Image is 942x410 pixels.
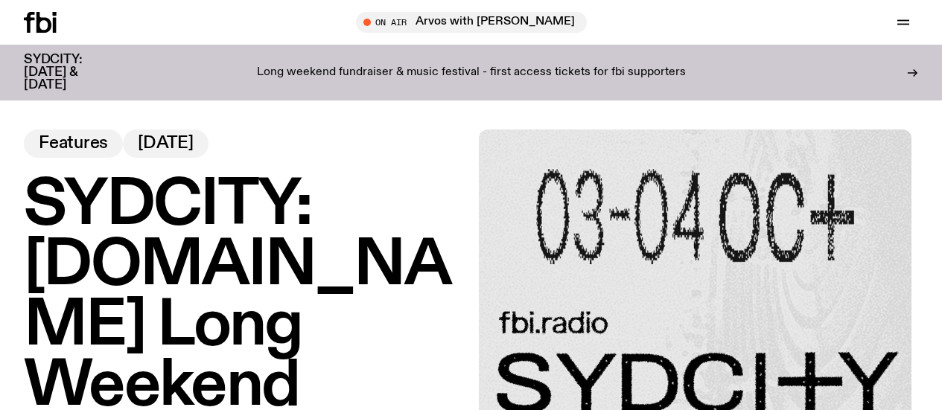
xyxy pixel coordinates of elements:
[24,54,119,92] h3: SYDCITY: [DATE] & [DATE]
[356,12,587,33] button: On AirArvos with [PERSON_NAME]
[39,135,108,152] span: Features
[257,66,686,80] p: Long weekend fundraiser & music festival - first access tickets for fbi supporters
[138,135,194,152] span: [DATE]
